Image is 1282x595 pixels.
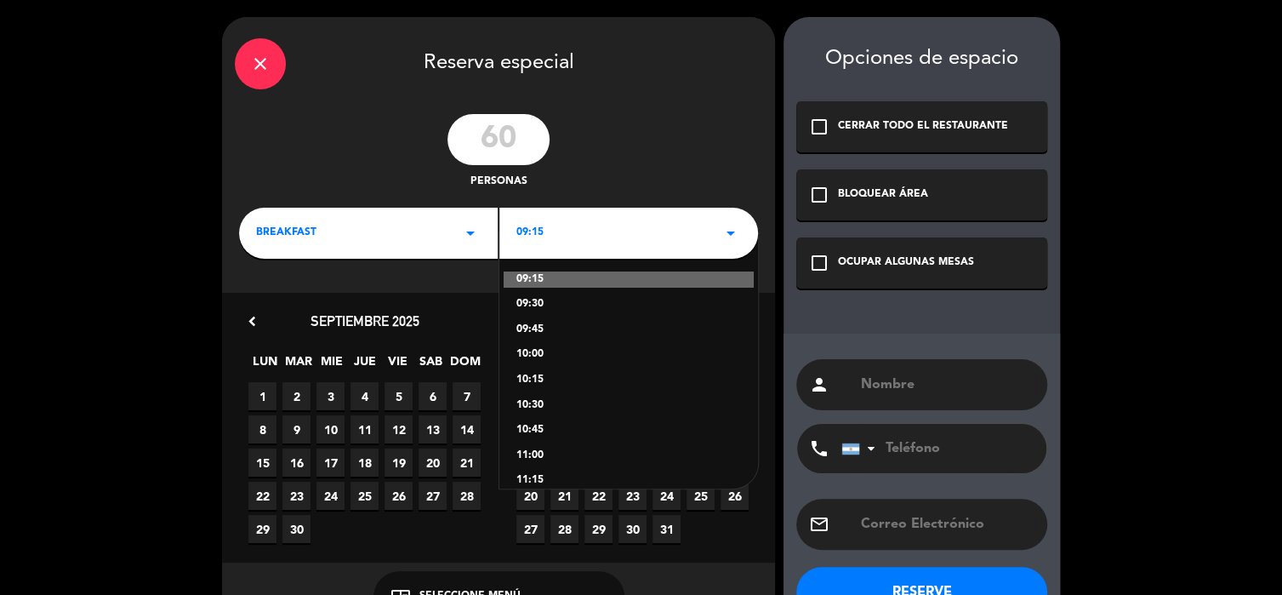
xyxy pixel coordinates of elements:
[350,449,379,477] span: 18
[248,482,276,510] span: 22
[516,515,544,543] span: 27
[859,512,1034,536] input: Correo Electrónico
[384,352,412,380] span: VIE
[419,449,447,477] span: 20
[282,382,311,410] span: 2
[516,372,741,389] div: 10:15
[248,415,276,443] span: 8
[385,382,413,410] span: 5
[516,422,741,439] div: 10:45
[842,425,881,472] div: Argentina: +54
[796,47,1047,72] div: Opciones de espacio
[809,117,829,137] i: check_box_outline_blank
[282,515,311,543] span: 30
[809,514,829,535] i: email
[447,114,550,165] input: 0
[251,352,279,380] span: LUN
[460,223,481,243] i: arrow_drop_down
[385,415,413,443] span: 12
[385,449,413,477] span: 19
[316,382,345,410] span: 3
[516,322,741,339] div: 09:45
[584,515,613,543] span: 29
[838,118,1008,135] div: CERRAR TODO EL RESTAURANTE
[282,482,311,510] span: 23
[385,482,413,510] span: 26
[316,415,345,443] span: 10
[417,352,445,380] span: SAB
[809,253,829,273] i: check_box_outline_blank
[652,515,681,543] span: 31
[550,482,578,510] span: 21
[317,352,345,380] span: MIE
[841,424,1028,473] input: Teléfono
[516,482,544,510] span: 20
[282,449,311,477] span: 16
[419,382,447,410] span: 6
[453,449,481,477] span: 21
[687,482,715,510] span: 25
[256,225,316,242] span: BREAKFAST
[284,352,312,380] span: MAR
[838,255,974,272] div: OCUPAR ALGUNAS MESAS
[311,312,419,329] span: septiembre 2025
[282,415,311,443] span: 9
[248,515,276,543] span: 29
[516,296,741,313] div: 09:30
[316,482,345,510] span: 24
[222,17,775,106] div: Reserva especial
[859,373,1034,397] input: Nombre
[248,382,276,410] span: 1
[350,415,379,443] span: 11
[516,448,741,465] div: 11:00
[316,449,345,477] span: 17
[250,54,271,74] i: close
[470,174,527,191] span: personas
[453,415,481,443] span: 14
[618,515,647,543] span: 30
[248,449,276,477] span: 15
[721,482,749,510] span: 26
[516,346,741,363] div: 10:00
[243,312,261,330] i: chevron_left
[652,482,681,510] span: 24
[584,482,613,510] span: 22
[450,352,478,380] span: DOM
[350,352,379,380] span: JUE
[419,415,447,443] span: 13
[721,223,741,243] i: arrow_drop_down
[350,382,379,410] span: 4
[516,472,741,489] div: 11:15
[618,482,647,510] span: 23
[419,482,447,510] span: 27
[350,482,379,510] span: 25
[453,382,481,410] span: 7
[809,185,829,205] i: check_box_outline_blank
[838,186,928,203] div: BLOQUEAR ÁREA
[809,438,829,459] i: phone
[453,482,481,510] span: 28
[809,375,829,395] i: person
[516,225,544,242] span: 09:15
[516,398,741,415] div: 10:30
[504,272,754,289] div: 09:15
[550,515,578,543] span: 28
